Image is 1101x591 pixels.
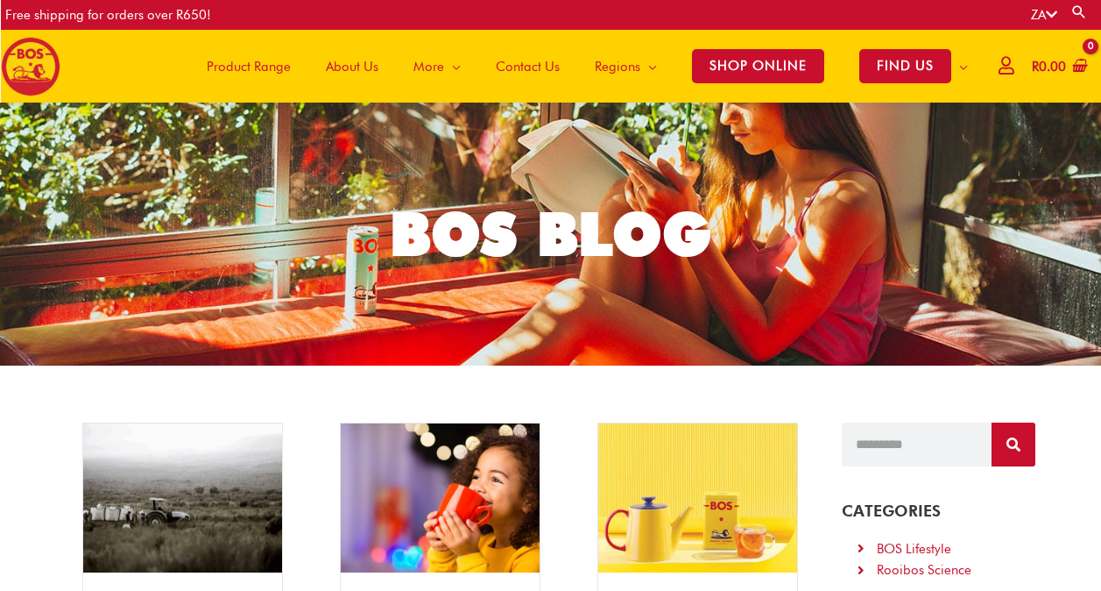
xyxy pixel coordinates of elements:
[83,424,282,573] img: rooibos tea
[842,502,1035,521] h4: CATEGORIES
[478,30,577,103] a: Contact Us
[176,30,985,103] nav: Site Navigation
[341,424,540,573] img: cute little girl with cup of rooibos
[598,424,797,573] img: bos tea variety pack – the perfect rooibos gift
[595,40,640,93] span: Regions
[207,40,291,93] span: Product Range
[577,30,674,103] a: Regions
[992,423,1035,466] button: Search
[674,30,842,103] a: SHOP ONLINE
[855,538,1022,560] a: BOS Lifestyle
[308,30,396,103] a: About Us
[1,37,60,96] img: BOS logo finals-200px
[692,49,824,83] span: SHOP ONLINE
[1032,59,1066,75] bdi: 0.00
[189,30,308,103] a: Product Range
[877,538,951,560] div: BOS Lifestyle
[859,49,951,83] span: FIND US
[1032,59,1039,75] span: R
[70,193,1031,275] h1: BOS BLOG
[855,559,1022,581] a: Rooibos Science
[396,30,478,103] a: More
[877,559,971,581] div: Rooibos Science
[413,40,444,93] span: More
[326,40,378,93] span: About Us
[1070,4,1088,20] a: Search button
[496,40,560,93] span: Contact Us
[1028,47,1088,87] a: View Shopping Cart, empty
[1031,7,1057,23] a: ZA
